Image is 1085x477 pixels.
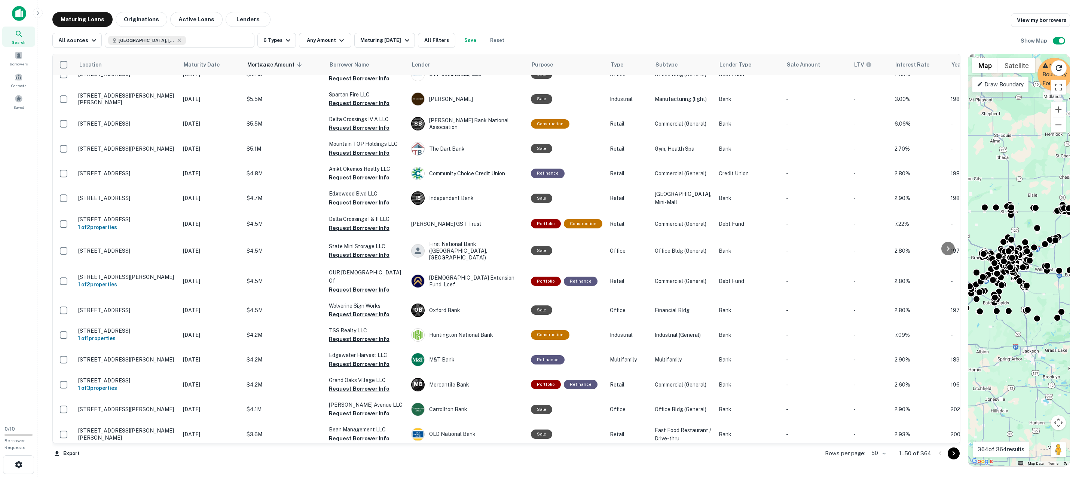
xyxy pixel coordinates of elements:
[719,306,779,314] p: Bank
[414,381,422,388] p: M B
[183,306,239,314] p: [DATE]
[411,241,523,261] div: First National Bank ([GEOGRAPHIC_DATA], [GEOGRAPHIC_DATA])
[610,381,647,389] p: Retail
[655,220,711,228] p: Commercial (General)
[119,37,175,44] span: [GEOGRAPHIC_DATA], [GEOGRAPHIC_DATA], [GEOGRAPHIC_DATA]
[78,195,175,201] p: [STREET_ADDRESS]
[531,355,565,364] div: This loan purpose was for refinancing
[411,191,523,205] div: Independent Bank
[411,428,523,441] div: OLD National Bank
[786,381,846,389] p: -
[247,356,321,364] p: $4.2M
[895,60,939,69] span: Interest Rate
[719,95,779,103] p: Bank
[610,331,647,339] p: Industrial
[850,54,891,75] th: LTVs displayed on the website are for informational purposes only and may be reported incorrectly...
[853,195,856,201] span: -
[564,277,597,286] div: This loan purpose was for refinancing
[247,247,321,255] p: $4.5M
[564,380,597,389] div: This loan purpose was for refinancing
[719,331,779,339] p: Bank
[329,335,389,344] button: Request Borrower Info
[78,280,175,289] h6: 1 of 2 properties
[977,80,1024,89] p: Draw Boundary
[895,220,943,228] p: 7.22%
[411,403,523,416] div: Carrollton Bank
[853,406,856,412] span: -
[78,377,175,384] p: [STREET_ADDRESS]
[411,353,523,366] div: M&T Bank
[786,430,846,438] p: -
[786,247,846,255] p: -
[78,307,175,314] p: [STREET_ADDRESS]
[895,194,943,202] p: 2.90%
[4,426,15,432] span: 0 / 10
[78,274,175,280] p: [STREET_ADDRESS][PERSON_NAME]
[610,169,647,178] p: Retail
[412,403,424,416] img: picture
[531,305,552,315] div: Sale
[527,54,606,75] th: Purpose
[719,194,779,202] p: Bank
[853,357,856,363] span: -
[247,120,321,128] p: $5.5M
[611,60,623,69] span: Type
[74,54,179,75] th: Location
[719,145,779,153] p: Bank
[853,431,856,437] span: -
[329,224,389,233] button: Request Borrower Info
[412,93,424,105] img: picture
[970,456,995,466] img: Google
[786,120,846,128] p: -
[895,247,943,255] p: 2.80%
[853,170,856,176] span: -
[78,170,175,177] p: [STREET_ADDRESS]
[1042,61,1067,88] p: No Boundary Found
[329,425,404,434] p: Bean Management LLC
[715,54,782,75] th: Lender Type
[610,145,647,153] p: Retail
[2,27,35,47] a: Search
[786,169,846,178] p: -
[247,145,321,153] p: $5.1M
[1048,417,1085,453] iframe: Chat Widget
[78,247,175,254] p: [STREET_ADDRESS]
[52,448,82,459] button: Export
[411,378,523,391] div: Mercantile Bank
[329,360,389,369] button: Request Borrower Info
[655,145,711,153] p: Gym, Health Spa
[170,12,223,27] button: Active Loans
[655,120,711,128] p: Commercial (General)
[610,247,647,255] p: Office
[978,445,1024,454] p: 364 of 364 results
[853,71,856,77] span: -
[655,405,711,413] p: Office Bldg (General)
[786,277,846,285] p: -
[895,95,943,103] p: 3.00%
[564,219,602,228] div: This loan purpose was for construction
[414,120,422,128] p: S B
[719,381,779,389] p: Bank
[11,83,26,89] span: Contacts
[1021,37,1048,45] h6: Show Map
[329,190,404,198] p: Edgewood Blvd LLC
[247,306,321,314] p: $4.5M
[183,331,239,339] p: [DATE]
[1011,13,1070,27] a: View my borrowers
[606,54,651,75] th: Type
[651,54,715,75] th: Subtype
[329,409,389,418] button: Request Borrower Info
[183,145,239,153] p: [DATE]
[485,33,509,48] button: Reset
[183,120,239,128] p: [DATE]
[412,329,424,341] img: picture
[610,277,647,285] p: Retail
[610,120,647,128] p: Retail
[531,430,552,439] div: Sale
[895,145,943,153] p: 2.70%
[1051,415,1066,430] button: Map camera controls
[183,430,239,438] p: [DATE]
[183,220,239,228] p: [DATE]
[531,169,565,178] div: This loan purpose was for refinancing
[184,60,229,69] span: Maturity Date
